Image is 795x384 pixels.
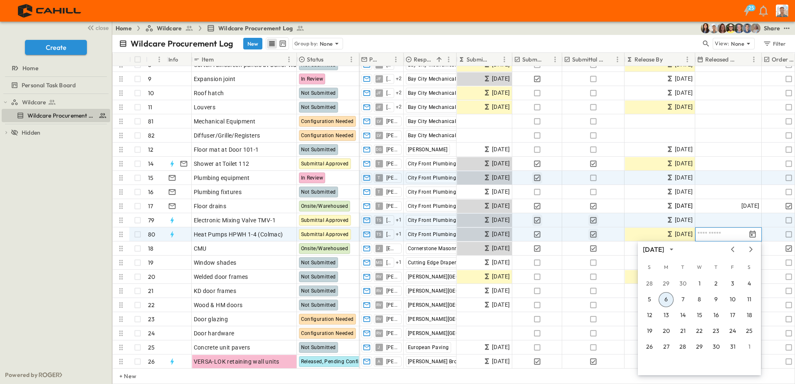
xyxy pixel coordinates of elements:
[725,259,740,276] span: Friday
[22,128,40,137] span: Hidden
[386,344,398,351] span: [PERSON_NAME]
[675,102,693,112] span: [DATE]
[148,216,154,224] p: 79
[325,55,334,64] button: Sort
[499,54,509,64] button: Menu
[748,5,754,11] h6: 25
[386,118,398,125] span: [PERSON_NAME]
[709,259,723,276] span: Thursday
[194,287,237,295] span: KD door frames
[408,231,457,237] span: City Front Plumbing
[386,358,398,365] span: [PERSON_NAME]
[376,149,382,150] span: DG
[414,55,433,64] p: Responsible Contractor
[408,104,457,110] span: Bay City Mechanical
[386,245,398,252] span: [EMAIL_ADDRESS][DOMAIN_NAME]
[378,248,380,249] span: J
[148,145,153,154] p: 12
[675,308,690,323] button: 14
[492,229,510,239] span: [DATE]
[148,89,154,97] p: 10
[386,189,398,195] span: [PERSON_NAME]
[301,203,348,209] span: Onsite/Warehoused
[386,146,398,153] span: [PERSON_NAME]
[25,40,87,55] button: Create
[243,38,262,49] button: New
[386,90,390,96] span: [PERSON_NAME]
[435,55,444,64] button: Sort
[408,330,499,336] span: [PERSON_NAME][GEOGRAPHIC_DATA]
[715,39,729,48] p: View:
[148,287,153,295] p: 21
[492,244,510,253] span: [DATE]
[148,273,155,281] p: 20
[301,330,354,336] span: Configuration Needed
[2,79,109,91] a: Personal Task Board
[659,276,674,291] button: 29
[659,340,674,354] button: 27
[717,23,727,33] img: Kirsten Gregory (kgregory@cahill-sf.com)
[709,324,723,339] button: 23
[408,359,460,364] span: [PERSON_NAME] Bros
[675,74,693,84] span: [DATE]
[320,39,333,48] p: None
[748,229,758,239] button: Tracking Date Menu
[2,79,110,92] div: Personal Task Boardtest
[606,55,615,64] button: Sort
[266,37,289,50] div: table view
[84,22,110,33] button: close
[642,292,657,307] button: 5
[643,245,664,254] div: [DATE]
[408,203,457,209] span: City Front Plumbing
[705,55,738,64] p: Released Date
[369,55,380,64] p: POC
[2,96,110,109] div: Wildcaretest
[301,161,349,167] span: Submittal Approved
[408,302,499,308] span: [PERSON_NAME][GEOGRAPHIC_DATA]
[301,104,336,110] span: Not Submitted
[145,24,193,32] a: Wildcare
[725,324,740,339] button: 24
[741,201,759,211] span: [DATE]
[746,246,756,253] button: Next month
[408,62,457,68] span: Bay City Mechanical
[301,246,348,251] span: Onsite/Warehoused
[692,276,707,291] button: 1
[376,276,382,277] span: RV
[635,55,663,64] p: Release By
[675,259,690,276] span: Tuesday
[2,62,109,74] a: Home
[386,259,390,266] span: [PERSON_NAME]
[96,24,109,32] span: close
[301,147,336,153] span: Not Submitted
[386,160,398,167] span: [PERSON_NAME]
[157,24,182,32] span: Wildcare
[408,345,449,350] span: European Paving
[725,276,740,291] button: 3
[692,324,707,339] button: 22
[492,357,510,366] span: [DATE]
[301,133,354,138] span: Configuration Needed
[492,173,510,182] span: [DATE]
[194,315,228,323] span: Door glazing
[10,2,90,20] img: 4f72bfc4efa7236828875bac24094a5ddb05241e32d018417354e964050affa1.png
[492,159,510,168] span: [DATE]
[301,62,336,68] span: Not Submitted
[642,259,657,276] span: Sunday
[642,340,657,354] button: 26
[782,23,792,33] button: test
[301,302,336,308] span: Not Submitted
[301,175,323,181] span: In Review
[728,246,738,253] button: Previous month
[301,316,354,322] span: Configuration Needed
[408,288,499,294] span: [PERSON_NAME][GEOGRAPHIC_DATA]
[301,231,349,237] span: Submittal Approved
[207,24,304,32] a: Wildcare Procurement Log
[148,244,153,253] p: 18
